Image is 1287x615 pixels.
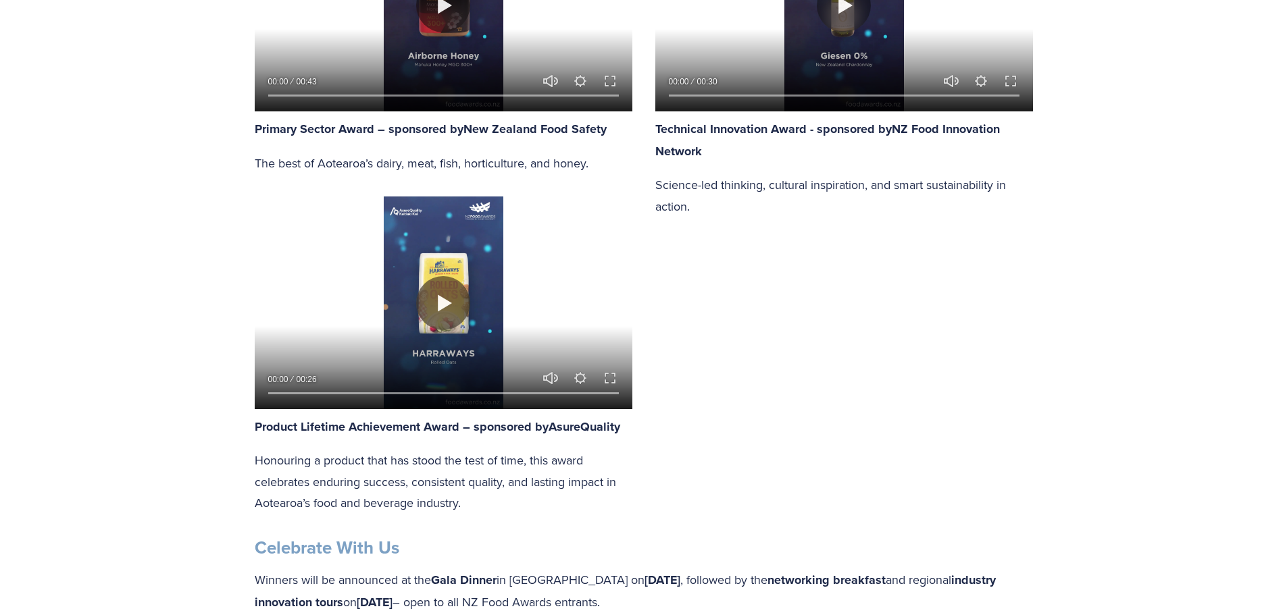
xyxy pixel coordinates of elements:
[416,276,470,330] button: Play
[255,535,399,560] strong: Celebrate With Us
[357,593,393,611] strong: [DATE]
[463,120,607,137] a: New Zealand Food Safety
[268,388,619,398] input: Seek
[255,418,549,435] strong: Product Lifetime Achievement Award – sponsored by
[669,91,1019,101] input: Seek
[549,418,620,435] strong: AsureQuality
[255,153,632,174] p: The best of Aotearoa’s dairy, meat, fish, horticulture, and honey.
[767,571,886,589] strong: networking breakfast
[268,91,619,101] input: Seek
[255,120,463,138] strong: Primary Sector Award – sponsored by
[268,373,292,386] div: Current time
[255,569,1033,613] p: Winners will be announced at the in [GEOGRAPHIC_DATA] on , followed by the and regional on – open...
[255,450,632,514] p: Honouring a product that has stood the test of time, this award celebrates enduring success, cons...
[268,75,292,88] div: Current time
[292,373,320,386] div: Duration
[292,75,320,88] div: Duration
[645,571,680,589] strong: [DATE]
[692,75,721,88] div: Duration
[655,174,1033,217] p: Science-led thinking, cultural inspiration, and smart sustainability in action.
[655,120,892,138] strong: Technical Innovation Award - sponsored by
[669,75,692,88] div: Current time
[431,571,497,589] strong: Gala Dinner
[549,418,620,435] a: AsureQuality
[655,120,1003,159] a: NZ Food Innovation Network
[655,120,1003,160] strong: NZ Food Innovation Network
[463,120,607,138] strong: New Zealand Food Safety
